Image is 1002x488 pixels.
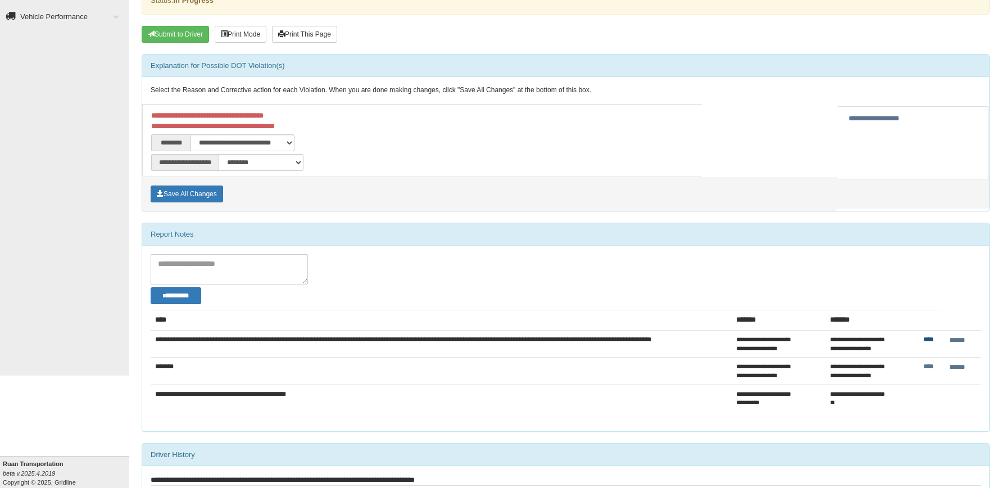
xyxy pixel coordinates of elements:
[142,77,989,104] div: Select the Reason and Corrective action for each Violation. When you are done making changes, cli...
[142,26,209,43] button: Submit To Driver
[142,223,989,246] div: Report Notes
[151,186,223,202] button: Save
[3,459,129,487] div: Copyright © 2025, Gridline
[3,470,55,477] i: beta v.2025.4.2019
[215,26,266,43] button: Print Mode
[272,26,337,43] button: Print This Page
[151,287,201,304] button: Change Filter Options
[142,55,989,77] div: Explanation for Possible DOT Violation(s)
[3,460,64,467] b: Ruan Transportation
[142,444,989,466] div: Driver History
